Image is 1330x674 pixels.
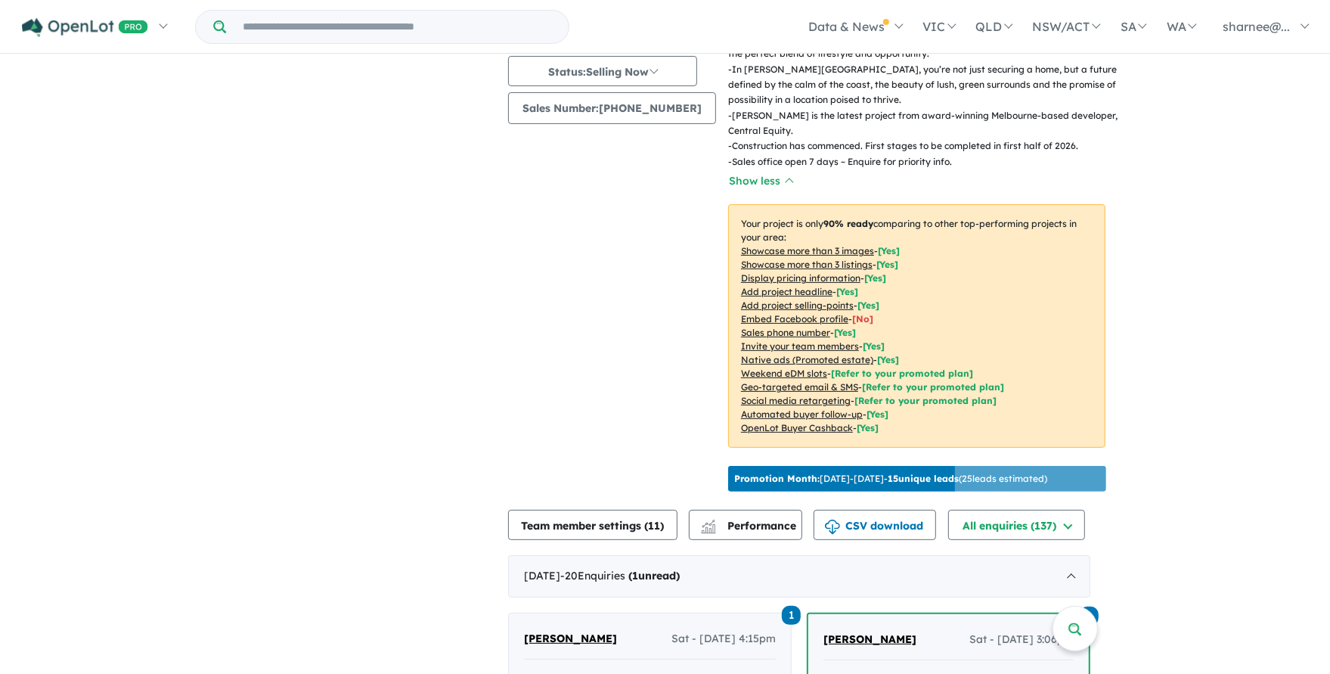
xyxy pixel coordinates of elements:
[728,108,1118,139] p: - [PERSON_NAME] is the latest project from award-winning Melbourne-based developer, Central Equity.
[229,11,566,43] input: Try estate name, suburb, builder or developer
[1080,604,1099,625] a: 1
[560,569,680,582] span: - 20 Enquir ies
[628,569,680,582] strong: ( unread)
[888,473,959,484] b: 15 unique leads
[741,395,851,406] u: Social media retargeting
[508,92,716,124] button: Sales Number:[PHONE_NUMBER]
[728,138,1118,154] p: - Construction has commenced. First stages to be completed in first half of 2026.
[823,632,916,646] span: [PERSON_NAME]
[834,327,856,338] span: [ Yes ]
[741,422,853,433] u: OpenLot Buyer Cashback
[701,524,716,534] img: bar-chart.svg
[863,340,885,352] span: [ Yes ]
[741,368,827,379] u: Weekend eDM slots
[852,313,873,325] span: [ No ]
[825,520,840,535] img: download icon
[524,632,617,645] span: [PERSON_NAME]
[857,300,879,311] span: [ Yes ]
[782,606,801,625] span: 1
[823,218,873,229] b: 90 % ready
[836,286,858,297] span: [ Yes ]
[702,520,715,528] img: line-chart.svg
[703,519,796,533] span: Performance
[862,381,1004,393] span: [Refer to your promoted plan]
[734,473,820,484] b: Promotion Month:
[734,472,1047,486] p: [DATE] - [DATE] - ( 25 leads estimated)
[1223,19,1290,34] span: sharnee@...
[831,368,973,379] span: [Refer to your promoted plan]
[969,631,1074,649] span: Sat - [DATE] 3:06pm
[814,510,936,540] button: CSV download
[689,510,802,540] button: Performance
[857,422,879,433] span: [Yes]
[878,245,900,256] span: [ Yes ]
[524,630,617,648] a: [PERSON_NAME]
[741,300,854,311] u: Add project selling-points
[741,354,873,365] u: Native ads (Promoted estate)
[508,555,1090,598] div: [DATE]
[741,381,858,393] u: Geo-targeted email & SMS
[864,272,886,284] span: [ Yes ]
[22,18,148,37] img: Openlot PRO Logo White
[741,286,832,297] u: Add project headline
[867,408,888,420] span: [Yes]
[741,313,848,325] u: Embed Facebook profile
[728,154,1118,169] p: - Sales office open 7 days ~ Enquire for priority info.
[741,245,874,256] u: Showcase more than 3 images
[508,56,697,86] button: Status:Selling Now
[728,204,1105,448] p: Your project is only comparing to other top-performing projects in your area: - - - - - - - - - -...
[741,272,860,284] u: Display pricing information
[728,62,1118,108] p: - In [PERSON_NAME][GEOGRAPHIC_DATA], you’re not just securing a home, but a future defined by the...
[671,630,776,648] span: Sat - [DATE] 4:15pm
[728,172,793,190] button: Show less
[782,604,801,624] a: 1
[741,340,859,352] u: Invite your team members
[649,519,661,533] span: 11
[741,259,873,270] u: Showcase more than 3 listings
[741,327,830,338] u: Sales phone number
[823,631,916,649] a: [PERSON_NAME]
[854,395,997,406] span: [Refer to your promoted plan]
[948,510,1085,540] button: All enquiries (137)
[508,510,677,540] button: Team member settings (11)
[741,408,863,420] u: Automated buyer follow-up
[876,259,898,270] span: [ Yes ]
[632,569,638,582] span: 1
[877,354,899,365] span: [Yes]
